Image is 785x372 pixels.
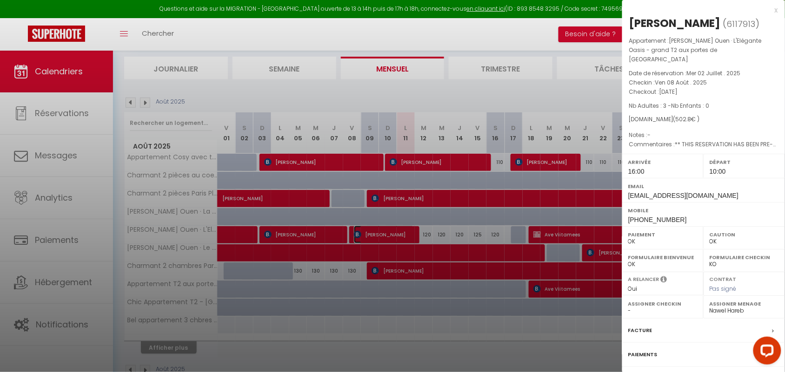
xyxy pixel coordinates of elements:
[629,115,778,124] div: [DOMAIN_NAME]
[629,102,710,110] span: Nb Adultes : 3 -
[661,275,667,286] i: Sélectionner OUI si vous souhaiter envoyer les séquences de messages post-checkout
[727,18,756,30] span: 6117913
[629,69,778,78] p: Date de réservation :
[629,131,778,140] p: Notes :
[710,168,726,175] span: 10:00
[628,299,698,308] label: Assigner Checkin
[629,140,778,149] p: Commentaires :
[628,350,658,359] label: Paiements
[629,87,778,97] p: Checkout :
[710,275,737,281] label: Contrat
[628,182,779,191] label: Email
[628,275,659,283] label: A relancer
[628,326,652,335] label: Facture
[672,102,710,110] span: Nb Enfants : 0
[710,285,737,293] span: Pas signé
[629,37,762,63] span: [PERSON_NAME] Ouen · L'Elégante Oasis - grand T2 aux portes de [GEOGRAPHIC_DATA]
[710,299,779,308] label: Assigner Menage
[628,230,698,239] label: Paiement
[628,168,645,175] span: 16:00
[628,253,698,262] label: Formulaire Bienvenue
[622,5,778,16] div: x
[710,157,779,167] label: Départ
[629,78,778,87] p: Checkin :
[648,131,651,139] span: -
[628,206,779,215] label: Mobile
[673,115,700,123] span: ( € )
[629,16,721,31] div: [PERSON_NAME]
[723,17,760,30] span: ( )
[629,36,778,64] p: Appartement :
[655,78,707,86] span: Ven 08 Août . 2025
[710,230,779,239] label: Caution
[710,253,779,262] label: Formulaire Checkin
[628,157,698,167] label: Arrivée
[628,216,687,223] span: [PHONE_NUMBER]
[659,88,678,96] span: [DATE]
[676,115,692,123] span: 502.8
[687,69,741,77] span: Mer 02 Juillet . 2025
[746,333,785,372] iframe: LiveChat chat widget
[628,192,738,199] span: [EMAIL_ADDRESS][DOMAIN_NAME]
